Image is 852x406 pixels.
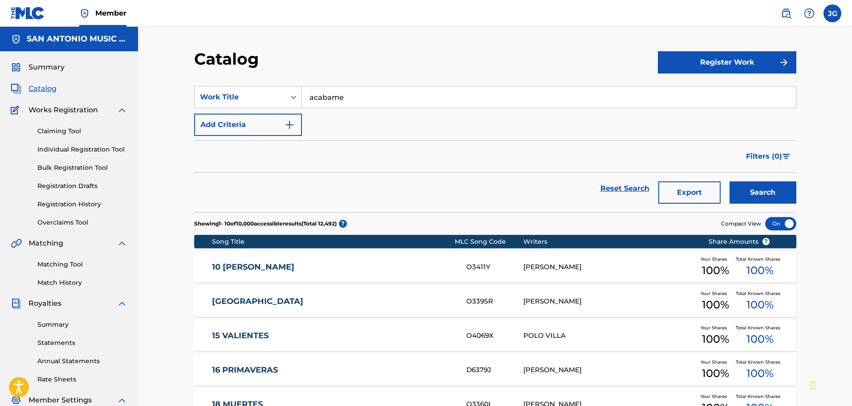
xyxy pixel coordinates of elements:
[466,262,523,272] div: O3411Y
[37,200,127,209] a: Registration History
[746,331,774,347] span: 100 %
[810,372,815,399] div: Drag
[783,154,790,159] img: filter
[194,114,302,136] button: Add Criteria
[29,83,57,94] span: Catalog
[721,220,761,228] span: Compact View
[702,262,729,279] span: 100 %
[746,297,774,313] span: 100 %
[741,145,796,168] button: Filters (0)
[702,331,729,347] span: 100 %
[194,220,337,228] p: Showing 1 - 10 of 10,000 accessible results (Total 12,492 )
[37,375,127,384] a: Rate Sheets
[658,181,721,204] button: Export
[807,363,852,406] iframe: Chat Widget
[37,338,127,348] a: Statements
[455,237,523,246] div: MLC Song Code
[730,181,796,204] button: Search
[11,238,22,249] img: Matching
[11,298,21,309] img: Royalties
[117,238,127,249] img: expand
[701,256,730,262] span: Your Shares
[194,49,263,69] h2: Catalog
[736,324,784,331] span: Total Known Shares
[523,331,695,341] div: POLO VILLA
[701,393,730,400] span: Your Shares
[11,62,21,73] img: Summary
[117,298,127,309] img: expand
[117,395,127,406] img: expand
[29,395,92,406] span: Member Settings
[11,83,57,94] a: CatalogCatalog
[29,105,98,115] span: Works Registration
[284,119,295,130] img: 9d2ae6d4665cec9f34b9.svg
[37,278,127,287] a: Match History
[736,256,784,262] span: Total Known Shares
[37,320,127,329] a: Summary
[212,237,455,246] div: Song Title
[701,359,730,365] span: Your Shares
[37,145,127,154] a: Individual Registration Tool
[466,331,523,341] div: O4069X
[804,8,815,19] img: help
[709,237,770,246] span: Share Amounts
[11,83,21,94] img: Catalog
[29,298,61,309] span: Royalties
[701,324,730,331] span: Your Shares
[823,4,841,22] div: User Menu
[200,92,280,103] div: Work Title
[702,365,729,381] span: 100 %
[658,51,796,74] button: Register Work
[746,365,774,381] span: 100 %
[746,262,774,279] span: 100 %
[37,127,127,136] a: Claiming Tool
[37,357,127,366] a: Annual Statements
[212,296,454,307] a: [GEOGRAPHIC_DATA]
[781,8,791,19] img: search
[11,105,22,115] img: Works Registration
[79,8,90,19] img: Top Rightsholder
[827,267,852,339] iframe: Resource Center
[736,393,784,400] span: Total Known Shares
[29,62,65,73] span: Summary
[777,4,795,22] a: Public Search
[339,220,347,228] span: ?
[523,296,695,307] div: [PERSON_NAME]
[11,7,45,20] img: MLC Logo
[212,331,454,341] a: 15 VALIENTES
[11,395,21,406] img: Member Settings
[194,86,796,212] form: Search Form
[11,34,21,45] img: Accounts
[37,163,127,172] a: Bulk Registration Tool
[800,4,818,22] div: Help
[736,290,784,297] span: Total Known Shares
[11,62,65,73] a: SummarySummary
[779,57,789,68] img: f7272a7cc735f4ea7f67.svg
[37,218,127,227] a: Overclaims Tool
[37,260,127,269] a: Matching Tool
[746,151,782,162] span: Filters ( 0 )
[212,365,454,375] a: 16 PRIMAVERAS
[736,359,784,365] span: Total Known Shares
[523,262,695,272] div: [PERSON_NAME]
[29,238,63,249] span: Matching
[702,297,729,313] span: 100 %
[523,365,695,375] div: [PERSON_NAME]
[117,105,127,115] img: expand
[95,8,126,18] span: Member
[466,296,523,307] div: O3395R
[27,34,127,44] h5: SAN ANTONIO MUSIC PUBLISHER
[466,365,523,375] div: D6379J
[596,179,654,198] a: Reset Search
[523,237,695,246] div: Writers
[762,238,770,245] span: ?
[37,181,127,191] a: Registration Drafts
[212,262,454,272] a: 10 [PERSON_NAME]
[701,290,730,297] span: Your Shares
